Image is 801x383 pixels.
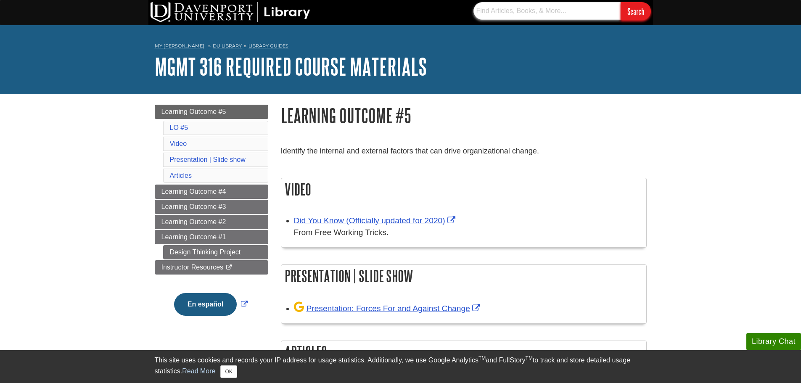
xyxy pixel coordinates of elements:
span: Instructor Resources [161,264,224,271]
span: Identify the internal and external factors that can drive organizational change. [281,147,539,155]
a: Design Thinking Project [163,245,268,259]
a: Link opens in new window [294,304,482,313]
a: Learning Outcome #3 [155,200,268,214]
div: Guide Page Menu [155,105,268,330]
a: Link opens in new window [294,216,457,225]
span: Learning Outcome #5 [161,108,226,115]
a: DU Library [213,43,242,49]
a: Learning Outcome #5 [155,105,268,119]
h2: Video [281,178,646,201]
h1: Learning Outcome #5 [281,105,647,126]
a: Learning Outcome #1 [155,230,268,244]
a: Learning Outcome #4 [155,185,268,199]
img: DU Library [151,2,310,22]
form: Searches DU Library's articles, books, and more [473,2,651,20]
input: Search [621,2,651,20]
a: Instructor Resources [155,260,268,275]
div: This site uses cookies and records your IP address for usage statistics. Additionally, we use Goo... [155,355,647,378]
nav: breadcrumb [155,40,647,54]
h2: Presentation | Slide show [281,265,646,287]
a: Presentation | Slide show [170,156,246,163]
a: Link opens in new window [172,301,250,308]
input: Find Articles, Books, & More... [473,2,621,20]
span: Learning Outcome #3 [161,203,226,210]
i: This link opens in a new window [225,265,233,270]
a: Video [170,140,187,147]
sup: TM [526,355,533,361]
a: MGMT 316 Required Course Materials [155,53,427,79]
a: Learning Outcome #2 [155,215,268,229]
a: My [PERSON_NAME] [155,42,204,50]
span: Learning Outcome #2 [161,218,226,225]
a: LO #5 [170,124,188,131]
button: Library Chat [746,333,801,350]
a: Read More [182,367,215,375]
a: Articles [170,172,192,179]
span: Learning Outcome #4 [161,188,226,195]
h2: Articles [281,341,646,363]
button: En español [174,293,237,316]
div: From Free Working Tricks. [294,227,642,239]
span: Learning Outcome #1 [161,233,226,240]
button: Close [220,365,237,378]
a: Library Guides [248,43,288,49]
sup: TM [478,355,486,361]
